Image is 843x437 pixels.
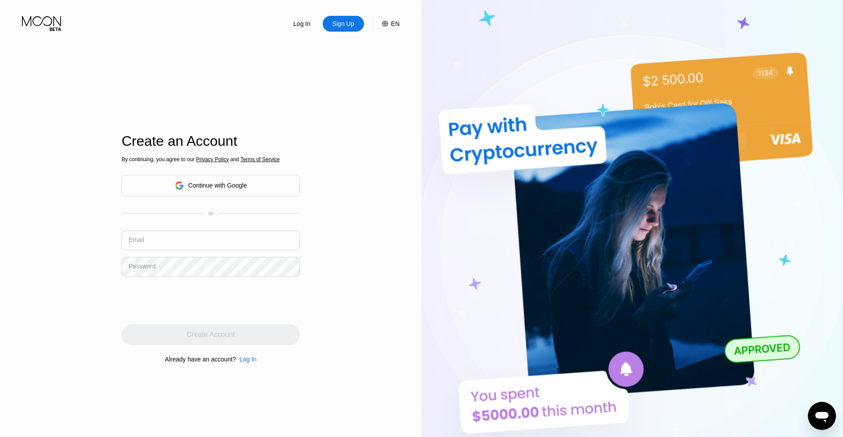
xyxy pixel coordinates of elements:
[241,156,280,163] span: Terms of Service
[808,402,836,430] iframe: Button to launch messaging window
[391,20,400,27] div: EN
[188,182,247,189] div: Continue with Google
[165,356,236,363] div: Already have an account?
[122,283,255,318] iframe: reCAPTCHA
[129,263,155,270] div: Password
[239,356,256,363] div: Log In
[122,133,300,149] div: Create an Account
[122,156,300,163] div: By continuing, you agree to our
[122,175,300,196] div: Continue with Google
[281,16,323,32] div: Log In
[373,16,400,32] div: EN
[292,19,311,28] div: Log In
[236,356,256,363] div: Log In
[229,156,241,163] span: and
[129,236,144,243] div: Email
[196,156,229,163] span: Privacy Policy
[331,19,355,28] div: Sign Up
[323,16,364,32] div: Sign Up
[209,210,213,217] div: or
